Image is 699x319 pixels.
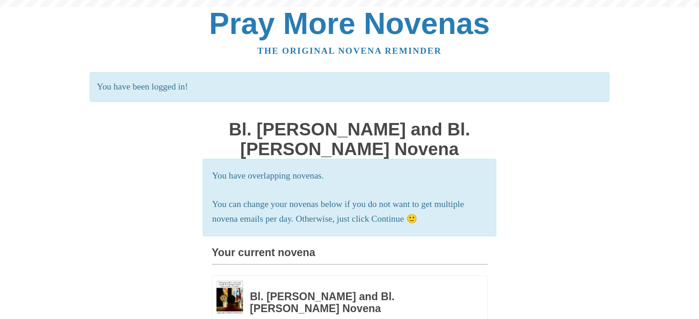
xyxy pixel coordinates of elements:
h3: Bl. [PERSON_NAME] and Bl. [PERSON_NAME] Novena [250,291,462,314]
a: Pray More Novenas [209,6,490,40]
p: You can change your novenas below if you do not want to get multiple novena emails per day. Other... [212,197,487,227]
h3: Your current novena [212,247,488,265]
img: Novena image [216,280,243,314]
a: The original novena reminder [257,46,442,56]
p: You have overlapping novenas. [212,168,487,184]
h1: Bl. [PERSON_NAME] and Bl. [PERSON_NAME] Novena [212,120,488,159]
p: You have been logged in! [90,72,609,102]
